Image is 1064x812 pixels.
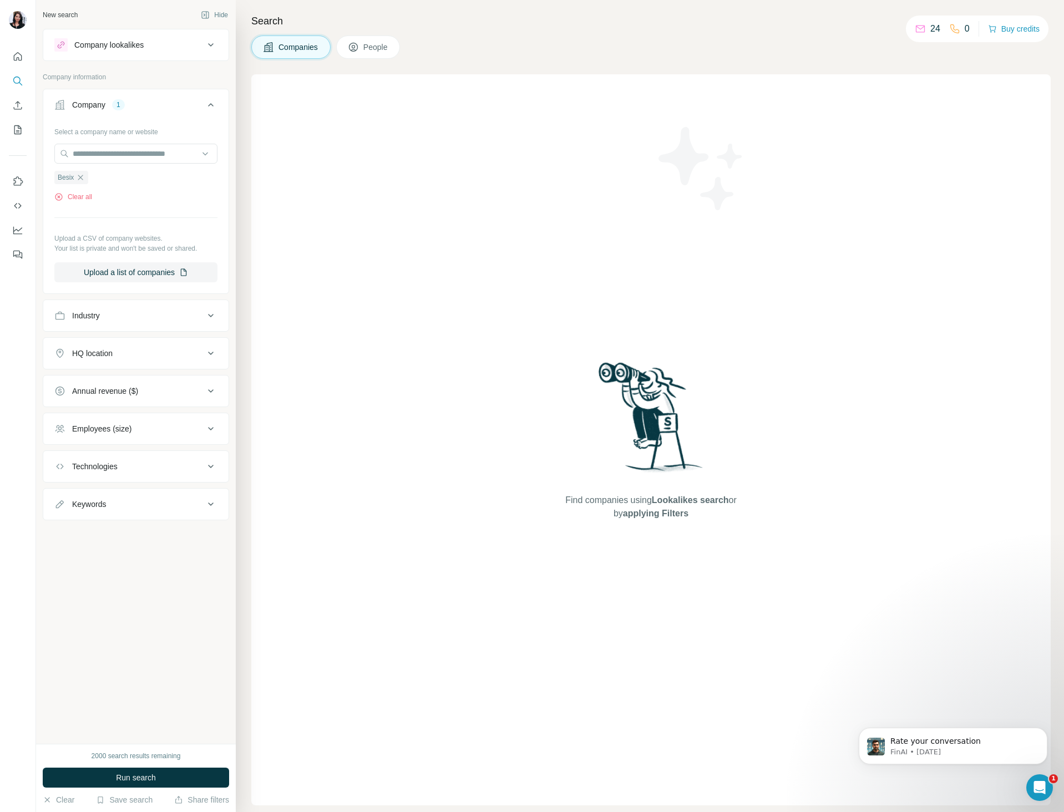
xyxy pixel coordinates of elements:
[965,22,970,35] p: 0
[193,7,236,23] button: Hide
[58,172,74,182] span: Besix
[43,794,74,805] button: Clear
[43,491,229,517] button: Keywords
[43,415,229,442] button: Employees (size)
[92,751,181,761] div: 2000 search results remaining
[930,22,940,35] p: 24
[278,42,319,53] span: Companies
[43,92,229,123] button: Company1
[9,11,27,29] img: Avatar
[116,772,156,783] span: Run search
[43,302,229,329] button: Industry
[43,340,229,367] button: HQ location
[651,119,751,219] img: Surfe Illustration - Stars
[652,495,729,505] span: Lookalikes search
[9,120,27,140] button: My lists
[9,47,27,67] button: Quick start
[9,220,27,240] button: Dashboard
[43,378,229,404] button: Annual revenue ($)
[96,794,153,805] button: Save search
[72,310,100,321] div: Industry
[43,453,229,480] button: Technologies
[623,509,688,518] span: applying Filters
[54,243,217,253] p: Your list is private and won't be saved or shared.
[43,768,229,788] button: Run search
[72,423,131,434] div: Employees (size)
[54,123,217,137] div: Select a company name or website
[72,348,113,359] div: HQ location
[54,192,92,202] button: Clear all
[54,262,217,282] button: Upload a list of companies
[174,794,229,805] button: Share filters
[9,95,27,115] button: Enrich CSV
[72,499,106,510] div: Keywords
[43,10,78,20] div: New search
[9,196,27,216] button: Use Surfe API
[988,21,1040,37] button: Buy credits
[363,42,389,53] span: People
[562,494,739,520] span: Find companies using or by
[72,99,105,110] div: Company
[1026,774,1053,801] iframe: Intercom live chat
[251,13,1051,29] h4: Search
[43,32,229,58] button: Company lookalikes
[112,100,125,110] div: 1
[72,385,138,397] div: Annual revenue ($)
[54,234,217,243] p: Upload a CSV of company websites.
[1049,774,1058,783] span: 1
[72,461,118,472] div: Technologies
[9,171,27,191] button: Use Surfe on LinkedIn
[74,39,144,50] div: Company lookalikes
[9,245,27,265] button: Feedback
[594,359,709,483] img: Surfe Illustration - Woman searching with binoculars
[43,72,229,82] p: Company information
[842,704,1064,782] iframe: Intercom notifications message
[9,71,27,91] button: Search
